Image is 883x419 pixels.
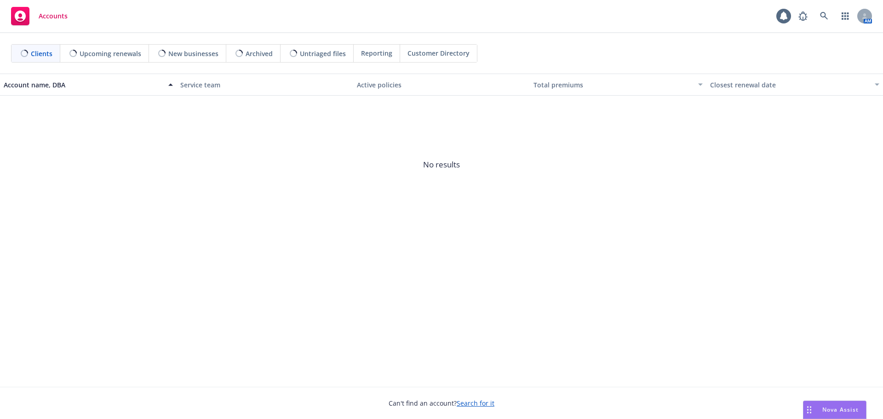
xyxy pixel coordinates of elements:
span: Can't find an account? [389,398,494,408]
div: Total premiums [533,80,693,90]
span: Customer Directory [407,48,470,58]
a: Switch app [836,7,854,25]
span: New businesses [168,49,218,58]
button: Active policies [353,74,530,96]
span: Untriaged files [300,49,346,58]
div: Active policies [357,80,526,90]
span: Accounts [39,12,68,20]
a: Accounts [7,3,71,29]
a: Report a Bug [794,7,812,25]
button: Closest renewal date [706,74,883,96]
button: Service team [177,74,353,96]
div: Account name, DBA [4,80,163,90]
button: Nova Assist [803,401,866,419]
span: Archived [246,49,273,58]
span: Reporting [361,48,392,58]
div: Closest renewal date [710,80,869,90]
button: Total premiums [530,74,706,96]
a: Search for it [457,399,494,408]
span: Clients [31,49,52,58]
span: Upcoming renewals [80,49,141,58]
span: Nova Assist [822,406,859,413]
div: Service team [180,80,350,90]
div: Drag to move [803,401,815,419]
a: Search [815,7,833,25]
